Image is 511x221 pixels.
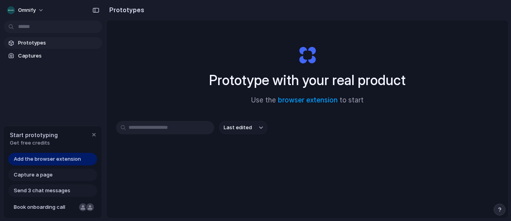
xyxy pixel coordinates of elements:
span: Last edited [224,124,252,132]
a: Captures [4,50,102,62]
span: Add the browser extension [14,155,81,163]
span: Capture a page [14,171,53,179]
button: Last edited [219,121,268,134]
a: browser extension [278,96,338,104]
span: Start prototyping [10,131,58,139]
div: Christian Iacullo [85,202,95,212]
a: Book onboarding call [8,201,97,214]
h1: Prototype with your real product [209,70,406,91]
span: Omnify [18,6,36,14]
a: Prototypes [4,37,102,49]
span: Send 3 chat messages [14,187,70,195]
span: Get free credits [10,139,58,147]
span: Book onboarding call [14,203,76,211]
span: Use the to start [251,95,364,106]
span: Prototypes [18,39,99,47]
button: Omnify [4,4,48,17]
div: Nicole Kubica [78,202,88,212]
span: Captures [18,52,99,60]
a: Add the browser extension [8,153,97,165]
h2: Prototypes [106,5,144,15]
